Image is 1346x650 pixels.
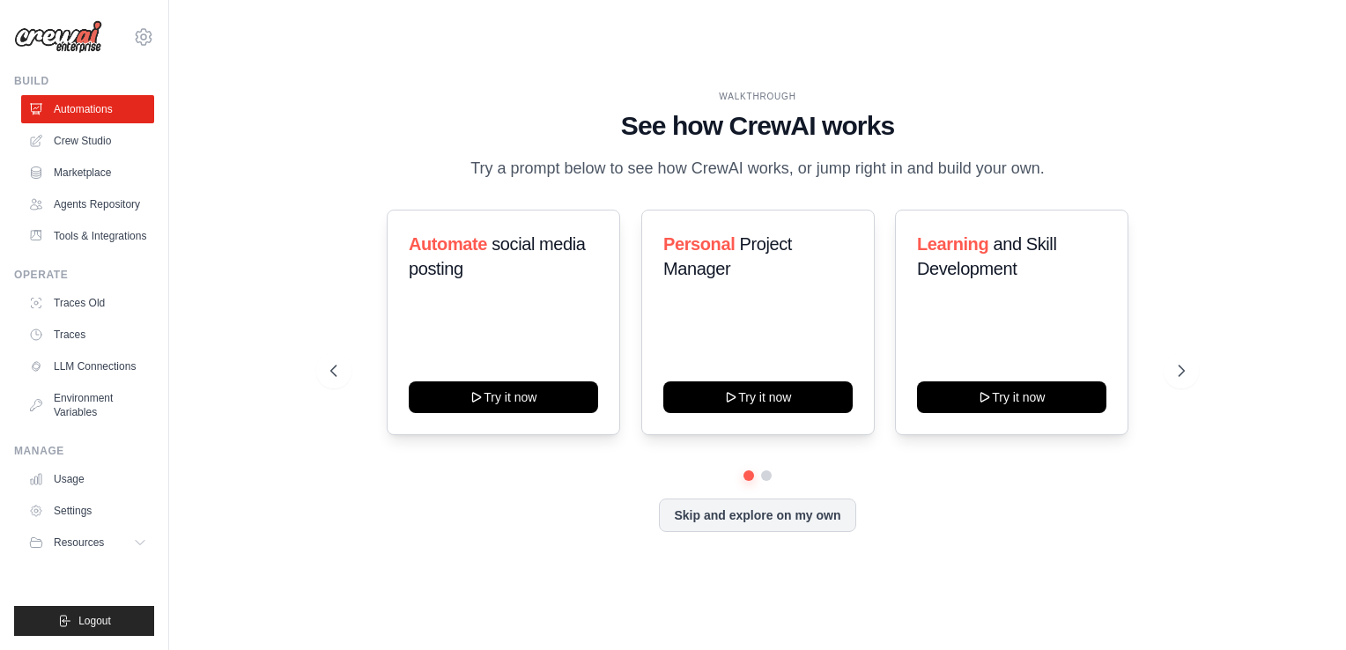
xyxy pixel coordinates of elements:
a: LLM Connections [21,352,154,380]
h1: See how CrewAI works [330,110,1185,142]
button: Skip and explore on my own [659,499,855,532]
div: Operate [14,268,154,282]
span: Resources [54,536,104,550]
a: Usage [21,465,154,493]
button: Resources [21,528,154,557]
div: Manage [14,444,154,458]
span: Learning [917,234,988,254]
a: Environment Variables [21,384,154,426]
div: Build [14,74,154,88]
a: Settings [21,497,154,525]
a: Marketplace [21,159,154,187]
a: Tools & Integrations [21,222,154,250]
span: social media posting [409,234,586,278]
img: Logo [14,20,102,54]
button: Logout [14,606,154,636]
span: Personal [663,234,735,254]
a: Traces Old [21,289,154,317]
a: Agents Repository [21,190,154,218]
a: Crew Studio [21,127,154,155]
p: Try a prompt below to see how CrewAI works, or jump right in and build your own. [462,156,1054,181]
button: Try it now [917,381,1106,413]
span: Project Manager [663,234,792,278]
div: WALKTHROUGH [330,90,1185,103]
button: Try it now [409,381,598,413]
a: Traces [21,321,154,349]
button: Try it now [663,381,853,413]
span: Automate [409,234,487,254]
a: Automations [21,95,154,123]
span: Logout [78,614,111,628]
